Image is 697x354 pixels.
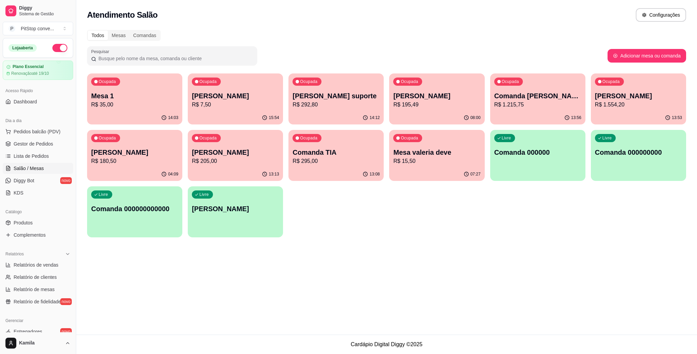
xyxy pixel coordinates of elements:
p: [PERSON_NAME] [91,148,178,157]
a: Gestor de Pedidos [3,138,73,149]
p: 14:03 [168,115,178,120]
p: Ocupada [602,79,620,84]
a: Entregadoresnovo [3,326,73,337]
div: Loja aberta [9,44,37,52]
span: Salão / Mesas [14,165,44,172]
p: [PERSON_NAME] suporte [293,91,380,101]
p: 14:12 [369,115,380,120]
p: R$ 180,50 [91,157,178,165]
p: Mesa valeria deve [393,148,480,157]
span: Complementos [14,232,46,238]
p: Livre [99,192,108,197]
a: KDS [3,187,73,198]
a: Plano EssencialRenovaçãoaté 19/10 [3,61,73,80]
p: R$ 195,49 [393,101,480,109]
p: Ocupada [199,79,217,84]
p: [PERSON_NAME] [595,91,682,101]
div: Comandas [130,31,160,40]
p: Livre [199,192,209,197]
p: 13:56 [571,115,581,120]
p: R$ 1.215,75 [494,101,581,109]
button: Ocupada[PERSON_NAME]R$ 205,0013:13 [188,130,283,181]
p: 04:09 [168,171,178,177]
span: Dashboard [14,98,37,105]
span: Relatório de clientes [14,274,57,281]
p: 13:13 [269,171,279,177]
p: [PERSON_NAME] [192,148,279,157]
span: Lista de Pedidos [14,153,49,159]
article: Renovação até 19/10 [11,71,49,76]
div: Gerenciar [3,315,73,326]
p: 07:27 [470,171,481,177]
button: Configurações [636,8,686,22]
p: 13:08 [369,171,380,177]
span: Relatório de fidelidade [14,298,61,305]
span: Sistema de Gestão [19,11,70,17]
a: Relatório de clientes [3,272,73,283]
button: Ocupada[PERSON_NAME]R$ 1.554,2013:53 [591,73,686,124]
button: Ocupada[PERSON_NAME]R$ 195,4908:00 [389,73,484,124]
p: Livre [602,135,612,141]
span: KDS [14,189,23,196]
p: Comanda 000000 [494,148,581,157]
a: DiggySistema de Gestão [3,3,73,19]
p: 08:00 [470,115,481,120]
a: Salão / Mesas [3,163,73,174]
p: Ocupada [99,79,116,84]
span: Kamila [19,340,62,346]
div: Acesso Rápido [3,85,73,96]
p: R$ 1.554,20 [595,101,682,109]
label: Pesquisar [91,49,112,54]
article: Plano Essencial [13,64,44,69]
span: P [9,25,15,32]
p: R$ 292,80 [293,101,380,109]
button: LivreComanda 000000 [490,130,585,181]
span: Relatórios de vendas [14,262,59,268]
p: Ocupada [99,135,116,141]
p: Mesa 1 [91,91,178,101]
a: Dashboard [3,96,73,107]
p: R$ 15,50 [393,157,480,165]
input: Pesquisar [96,55,253,62]
p: Comanda 000000000000 [91,204,178,214]
button: Kamila [3,335,73,351]
span: Diggy [19,5,70,11]
div: Mesas [108,31,129,40]
a: Complementos [3,230,73,240]
span: Produtos [14,219,33,226]
p: [PERSON_NAME] [393,91,480,101]
button: LivreComanda 000000000 [591,130,686,181]
p: R$ 7,50 [192,101,279,109]
p: 15:54 [269,115,279,120]
span: Pedidos balcão (PDV) [14,128,61,135]
p: Ocupada [199,135,217,141]
p: [PERSON_NAME] [192,91,279,101]
p: R$ 35,00 [91,101,178,109]
button: Livre[PERSON_NAME] [188,186,283,237]
div: Catálogo [3,206,73,217]
button: Alterar Status [52,44,67,52]
footer: Cardápio Digital Diggy © 2025 [76,335,697,354]
h2: Atendimento Salão [87,10,157,20]
button: Ocupada[PERSON_NAME]R$ 7,5015:54 [188,73,283,124]
button: Ocupada[PERSON_NAME] suporteR$ 292,8014:12 [288,73,384,124]
span: Relatório de mesas [14,286,55,293]
p: R$ 295,00 [293,157,380,165]
div: Dia a dia [3,115,73,126]
button: LivreComanda 000000000000 [87,186,182,237]
button: Pedidos balcão (PDV) [3,126,73,137]
button: Select a team [3,22,73,35]
p: R$ 205,00 [192,157,279,165]
span: Entregadores [14,328,42,335]
a: Diggy Botnovo [3,175,73,186]
span: Gestor de Pedidos [14,140,53,147]
p: Comanda 000000000 [595,148,682,157]
div: Todos [88,31,108,40]
button: OcupadaMesa valeria deveR$ 15,5007:27 [389,130,484,181]
button: Ocupada[PERSON_NAME]R$ 180,5004:09 [87,130,182,181]
a: Lista de Pedidos [3,151,73,162]
a: Relatórios de vendas [3,259,73,270]
p: Ocupada [300,79,317,84]
button: OcupadaMesa 1R$ 35,0014:03 [87,73,182,124]
p: Comanda [PERSON_NAME] [494,91,581,101]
